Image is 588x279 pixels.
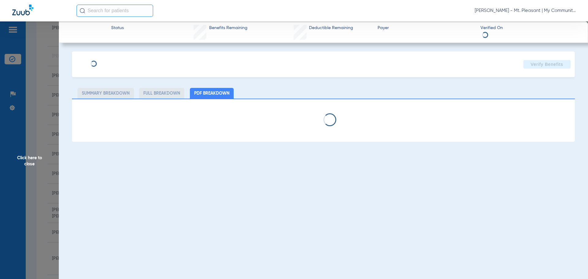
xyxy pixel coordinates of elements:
span: [PERSON_NAME] - Mt. Pleasant | My Community Dental Centers [475,8,576,14]
li: Full Breakdown [139,88,184,99]
span: Deductible Remaining [309,25,353,31]
img: Search Icon [80,8,85,13]
span: Payer [378,25,475,31]
span: Status [111,25,124,31]
input: Search for patients [77,5,153,17]
img: Zuub Logo [12,5,33,15]
iframe: Chat Widget [557,250,588,279]
li: Summary Breakdown [77,88,134,99]
li: PDF Breakdown [190,88,234,99]
span: Benefits Remaining [209,25,247,31]
span: Verified On [481,25,578,31]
